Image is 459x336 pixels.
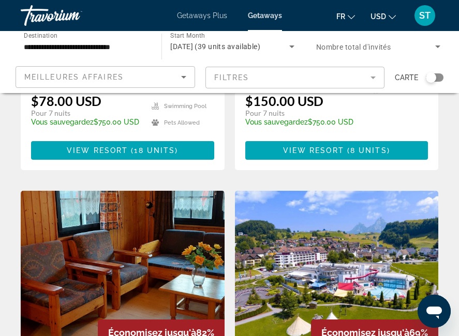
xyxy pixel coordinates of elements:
span: Carte [395,70,418,85]
span: Vous sauvegardez [31,118,94,126]
a: Travorium [21,2,124,29]
span: ST [419,10,431,21]
button: View Resort(18 units) [31,141,214,160]
button: View Resort(8 units) [245,141,428,160]
button: Change language [336,9,355,24]
p: $750.00 USD [245,118,362,126]
button: Filter [205,66,385,89]
p: $150.00 USD [245,93,323,109]
a: Getaways Plus [177,11,227,20]
span: fr [336,12,345,21]
span: 18 units [134,146,175,155]
button: User Menu [411,5,438,26]
span: [DATE] (39 units available) [170,42,260,51]
iframe: Bouton de lancement de la fenêtre de messagerie [418,295,451,328]
span: Swimming Pool [164,103,206,110]
p: Pour 7 nuits [245,109,362,118]
span: View Resort [67,146,128,155]
span: Meilleures affaires [24,73,124,81]
span: Vous sauvegardez [245,118,308,126]
p: $750.00 USD [31,118,141,126]
span: ( ) [128,146,178,155]
span: View Resort [283,146,344,155]
p: $78.00 USD [31,93,101,109]
span: USD [371,12,386,21]
span: Nombre total d'invités [316,43,391,51]
a: Getaways [248,11,282,20]
span: ( ) [344,146,390,155]
p: Pour 7 nuits [31,109,141,118]
mat-select: Sort by [24,71,186,83]
span: Start Month [170,32,205,39]
span: Destination [24,32,57,39]
span: 8 units [350,146,387,155]
span: Pets Allowed [164,119,200,126]
button: Change currency [371,9,396,24]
